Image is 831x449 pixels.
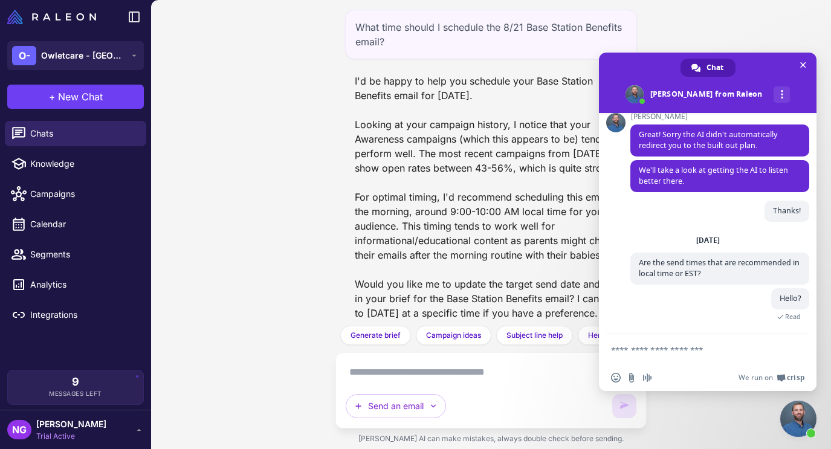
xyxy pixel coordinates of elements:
span: Owletcare - [GEOGRAPHIC_DATA] [41,49,126,62]
a: Knowledge [5,151,146,176]
span: Knowledge [30,157,137,170]
span: Crisp [787,373,804,383]
span: [PERSON_NAME] [36,418,106,431]
span: Great! Sorry the AI didn't automatically redirect you to the built out plan. [639,129,777,150]
div: [DATE] [696,237,720,244]
button: Subject line help [496,326,573,345]
span: Segments [30,248,137,261]
span: Trial Active [36,431,106,442]
a: Calendar [5,212,146,237]
span: Audio message [642,373,652,383]
a: Chat [681,59,736,77]
span: Campaign ideas [426,330,481,341]
div: What time should I schedule the 8/21 Base Station Benefits email? [345,10,638,59]
span: Are the send times that are recommended in local time or EST? [639,257,800,279]
span: Close chat [797,59,809,71]
span: Send a file [627,373,636,383]
span: Campaigns [30,187,137,201]
textarea: Compose your message... [611,334,780,364]
span: Hello? [780,293,801,303]
a: We run onCrisp [739,373,804,383]
div: [PERSON_NAME] AI can make mistakes, always double check before sending. [335,428,647,449]
a: Analytics [5,272,146,297]
span: Chats [30,127,137,140]
span: Insert an emoji [611,373,621,383]
span: Read [785,312,801,321]
a: Segments [5,242,146,267]
div: NG [7,420,31,439]
div: I'd be happy to help you schedule your Base Station Benefits email for [DATE]. Looking at your ca... [345,69,638,325]
a: Chats [5,121,146,146]
button: Generate brief [340,326,411,345]
span: Analytics [30,278,137,291]
span: Thanks! [773,205,801,216]
span: Hero images [588,330,632,341]
button: Campaign ideas [416,326,491,345]
button: +New Chat [7,85,144,109]
span: Calendar [30,218,137,231]
span: Subject line help [506,330,563,341]
a: Campaigns [5,181,146,207]
a: Close chat [780,401,816,437]
button: Send an email [346,394,446,418]
span: Chat [707,59,723,77]
span: Generate brief [351,330,401,341]
span: Integrations [30,308,137,321]
span: + [49,89,56,104]
span: We run on [739,373,773,383]
span: Messages Left [49,389,102,398]
img: Raleon Logo [7,10,96,24]
a: Integrations [5,302,146,328]
div: O- [12,46,36,65]
span: New Chat [58,89,103,104]
button: O-Owletcare - [GEOGRAPHIC_DATA] [7,41,144,70]
span: We'll take a look at getting the AI to listen better there. [639,165,788,186]
button: Hero images [578,326,642,345]
span: 9 [72,376,79,387]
